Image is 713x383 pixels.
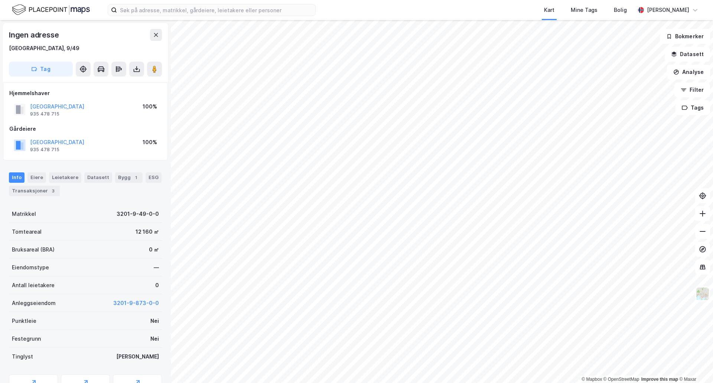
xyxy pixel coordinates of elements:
[676,347,713,383] iframe: Chat Widget
[9,186,60,196] div: Transaksjoner
[155,281,159,290] div: 0
[665,47,710,62] button: Datasett
[614,6,627,14] div: Bolig
[12,281,55,290] div: Antall leietakere
[571,6,598,14] div: Mine Tags
[150,317,159,325] div: Nei
[660,29,710,44] button: Bokmerker
[9,172,25,183] div: Info
[113,299,159,308] button: 3201-9-873-0-0
[132,174,140,181] div: 1
[544,6,554,14] div: Kart
[674,82,710,97] button: Filter
[12,317,36,325] div: Punktleie
[146,172,162,183] div: ESG
[12,299,56,308] div: Anleggseiendom
[675,100,710,115] button: Tags
[12,334,41,343] div: Festegrunn
[117,4,315,16] input: Søk på adresse, matrikkel, gårdeiere, leietakere eller personer
[9,89,162,98] div: Hjemmelshaver
[676,347,713,383] div: Kontrollprogram for chat
[30,111,59,117] div: 935 478 715
[143,138,157,147] div: 100%
[30,147,59,153] div: 935 478 715
[12,227,42,236] div: Tomteareal
[136,227,159,236] div: 12 160 ㎡
[143,102,157,111] div: 100%
[12,245,55,254] div: Bruksareal (BRA)
[150,334,159,343] div: Nei
[9,124,162,133] div: Gårdeiere
[696,287,710,301] img: Z
[115,172,143,183] div: Bygg
[12,352,33,361] div: Tinglyst
[582,377,602,382] a: Mapbox
[9,44,79,53] div: [GEOGRAPHIC_DATA], 9/49
[12,263,49,272] div: Eiendomstype
[49,172,81,183] div: Leietakere
[12,210,36,218] div: Matrikkel
[603,377,639,382] a: OpenStreetMap
[149,245,159,254] div: 0 ㎡
[667,65,710,79] button: Analyse
[117,210,159,218] div: 3201-9-49-0-0
[116,352,159,361] div: [PERSON_NAME]
[154,263,159,272] div: —
[49,187,57,195] div: 3
[9,29,60,41] div: Ingen adresse
[84,172,112,183] div: Datasett
[27,172,46,183] div: Eiere
[647,6,689,14] div: [PERSON_NAME]
[641,377,678,382] a: Improve this map
[12,3,90,16] img: logo.f888ab2527a4732fd821a326f86c7f29.svg
[9,62,73,77] button: Tag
